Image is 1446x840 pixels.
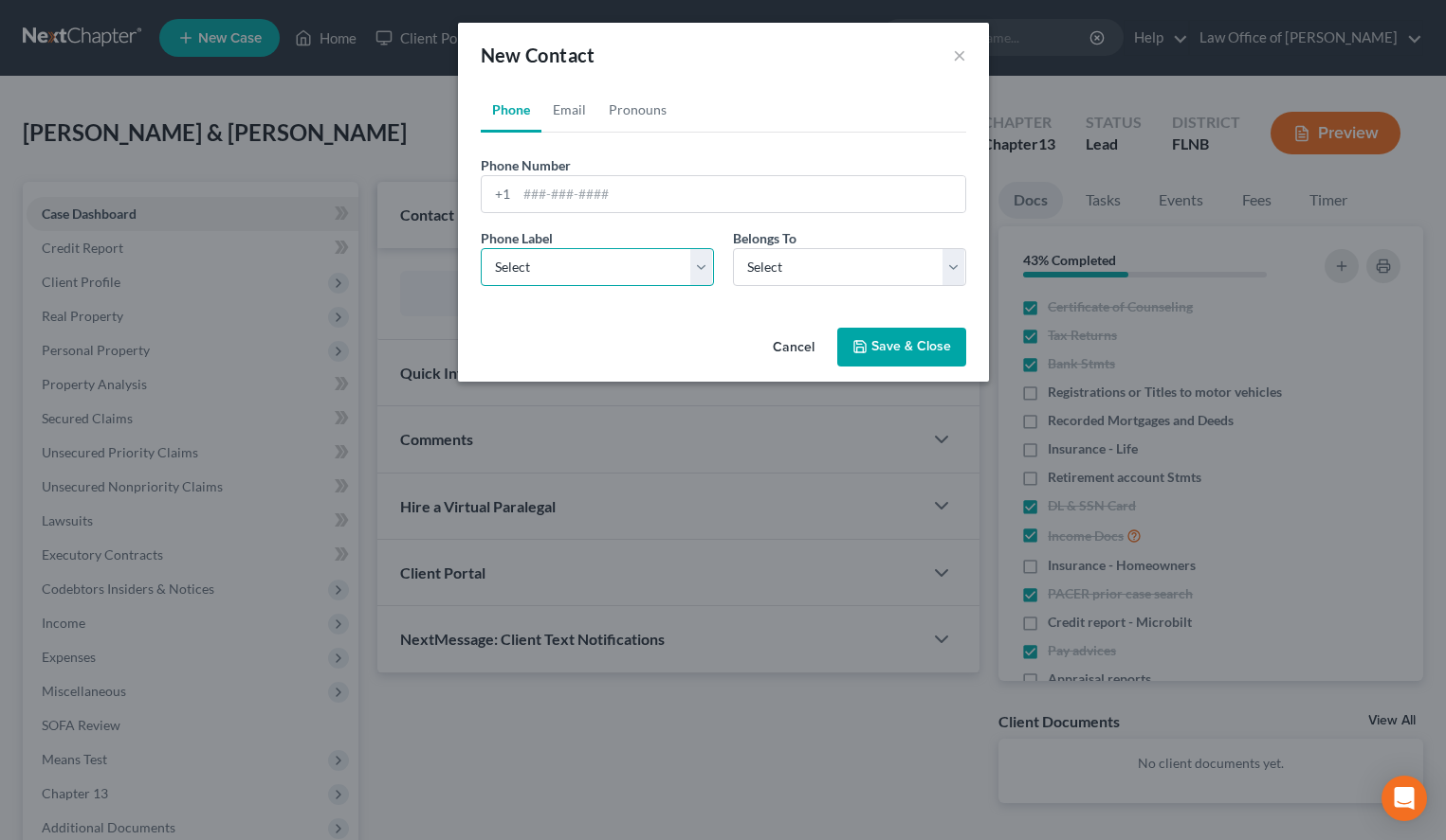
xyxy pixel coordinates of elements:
[1382,776,1427,821] div: Open Intercom Messenger
[481,230,553,246] span: Phone Label
[953,44,966,66] button: ×
[482,176,517,212] div: +1
[517,176,965,212] input: ###-###-####
[758,330,830,367] button: Cancel
[541,87,597,133] a: Email
[837,328,966,367] button: Save & Close
[733,230,796,246] span: Belongs To
[481,157,571,173] span: Phone Number
[481,44,595,66] span: New Contact
[481,87,541,133] a: Phone
[597,87,678,133] a: Pronouns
